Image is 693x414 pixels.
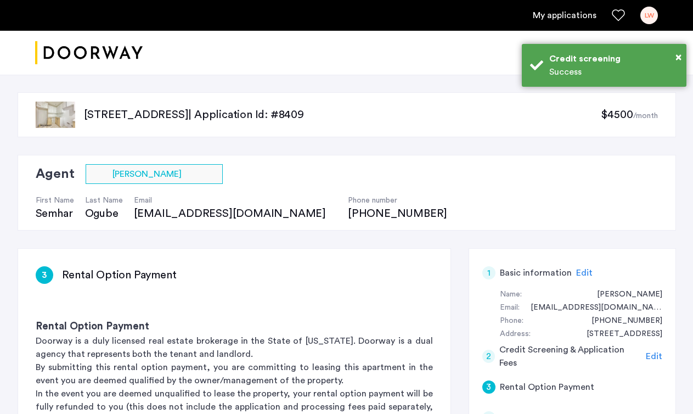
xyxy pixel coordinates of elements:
[84,107,601,122] p: [STREET_ADDRESS] | Application Id: #8409
[36,195,74,206] h4: First Name
[35,32,143,74] a: Cazamio logo
[36,334,433,361] p: Doorway is a duly licensed real estate brokerage in the State of [US_STATE]. Doorway is a dual ag...
[675,49,681,65] button: Close
[36,361,433,387] p: By submitting this rental option payment, you are committing to leasing this apartment in the eve...
[500,381,594,394] h5: Rental Option Payment
[36,266,53,284] div: 3
[499,343,641,370] h5: Credit Screening & Application Fees
[85,206,123,221] div: Ogube
[62,267,177,283] h3: Rental Option Payment
[482,266,495,279] div: 1
[646,352,662,361] span: Edit
[500,288,522,301] div: Name:
[134,206,337,221] div: [EMAIL_ADDRESS][DOMAIN_NAME]
[500,266,572,279] h5: Basic information
[500,328,531,341] div: Address:
[36,206,74,221] div: Semhar
[85,195,123,206] h4: Last Name
[612,9,625,22] a: Favorites
[36,319,433,334] h3: Rental Option Payment
[348,195,447,206] h4: Phone number
[581,315,662,328] div: +13015290161
[482,381,495,394] div: 3
[482,350,495,363] div: 2
[36,102,75,128] img: apartment
[576,268,593,277] span: Edit
[601,109,633,120] span: $4500
[36,164,75,184] h2: Agent
[586,288,662,301] div: Laura Wills
[533,9,596,22] a: My application
[500,315,523,328] div: Phone:
[640,7,658,24] div: LW
[675,52,681,63] span: ×
[520,301,662,315] div: laurabwills@gmail.com
[500,301,520,315] div: Email:
[549,65,678,79] div: Success
[549,52,678,65] div: Credit screening
[35,32,143,74] img: logo
[348,206,447,221] div: [PHONE_NUMBER]
[633,112,658,120] sub: /month
[576,328,662,341] div: 8110 Thoreau Drive
[134,195,337,206] h4: Email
